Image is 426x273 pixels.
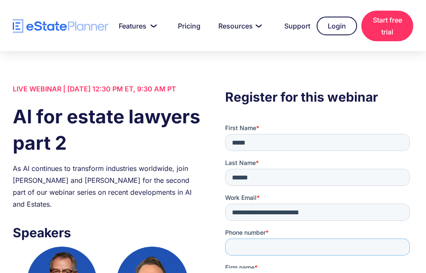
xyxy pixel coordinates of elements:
iframe: Form 0 [225,124,413,268]
a: Pricing [168,17,204,34]
div: As AI continues to transform industries worldwide, join [PERSON_NAME] and [PERSON_NAME] for the s... [13,162,201,210]
h3: Speakers [13,223,201,242]
a: Features [109,17,163,34]
a: home [13,19,109,34]
a: Login [317,17,357,35]
a: Resources [208,17,270,34]
a: Start free trial [361,11,413,41]
h3: Register for this webinar [225,87,413,107]
a: Support [274,17,312,34]
div: LIVE WEBINAR | [DATE] 12:30 PM ET, 9:30 AM PT [13,83,201,95]
h1: AI for estate lawyers part 2 [13,103,201,156]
